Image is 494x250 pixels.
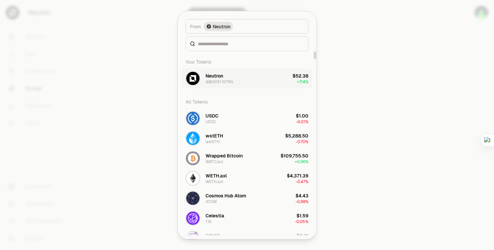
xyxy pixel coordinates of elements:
[296,119,308,124] span: -0.01%
[287,172,308,179] div: $4,371.39
[186,19,308,34] button: FromNeutron LogoNeutron
[206,72,223,79] div: Neutron
[295,159,308,164] span: + 0.96%
[296,212,308,219] div: $1.59
[186,151,200,165] img: WBTC.axl Logo
[206,139,220,144] div: wstETH
[206,179,223,184] div: WETH.axl
[296,139,308,144] span: -0.70%
[182,148,312,168] button: WBTC.axl LogoWrapped BitcoinWBTC.axl$109,755.50+0.96%
[182,228,312,248] button: OSMO LogoOSMOOSMO$0.16-0.85%
[295,192,308,199] div: $4.43
[182,68,312,88] button: NTRN LogoNeutron498.6161 NTRN$52.38+7.14%
[206,219,211,224] div: TIA
[295,239,308,244] span: -0.85%
[182,128,312,148] button: wstETH LogowstETHwstETH$5,288.50-0.70%
[206,239,218,244] div: OSMO
[182,55,312,68] div: Your Tokens
[297,79,308,84] span: + 7.14%
[206,152,243,159] div: Wrapped Bitcoin
[206,212,224,219] div: Celestia
[182,108,312,128] button: USDC LogoUSDCUSDC$1.00-0.01%
[206,232,220,239] div: OSMO
[190,23,201,30] span: From
[182,208,312,228] button: TIA LogoCelestiaTIA$1.59-0.05%
[186,231,200,245] img: OSMO Logo
[206,119,216,124] div: USDC
[186,171,200,185] img: WETH.axl Logo
[207,24,211,28] img: Neutron Logo
[206,172,227,179] div: WETH.axl
[285,132,308,139] div: $5,288.50
[186,191,200,205] img: ATOM Logo
[206,79,233,84] div: 498.6161 NTRN
[182,188,312,208] button: ATOM LogoCosmos Hub AtomATOM$4.43-0.99%
[295,199,308,204] span: -0.99%
[186,131,200,145] img: wstETH Logo
[186,211,200,225] img: TIA Logo
[292,72,308,79] div: $52.38
[296,112,308,119] div: $1.00
[182,95,312,108] div: All Tokens
[213,23,230,30] span: Neutron
[296,232,308,239] div: $0.16
[186,72,200,85] img: NTRN Logo
[182,168,312,188] button: WETH.axl LogoWETH.axlWETH.axl$4,371.39-0.47%
[206,199,217,204] div: ATOM
[206,159,223,164] div: WBTC.axl
[206,132,223,139] div: wstETH
[186,112,200,125] img: USDC Logo
[206,112,218,119] div: USDC
[281,152,308,159] div: $109,755.50
[206,192,246,199] div: Cosmos Hub Atom
[295,219,308,224] span: -0.05%
[296,179,308,184] span: -0.47%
